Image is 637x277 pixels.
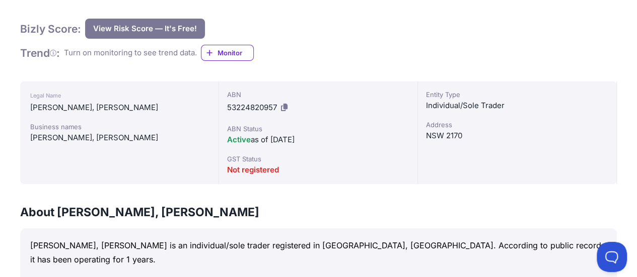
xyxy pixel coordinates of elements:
[20,22,81,36] h1: Bizly Score:
[227,89,409,100] div: ABN
[227,135,251,144] span: Active
[30,238,607,266] p: [PERSON_NAME], [PERSON_NAME] is an individual/sole trader registered in [GEOGRAPHIC_DATA], [GEOGR...
[20,204,617,220] h3: About [PERSON_NAME], [PERSON_NAME]
[30,102,208,114] div: [PERSON_NAME], [PERSON_NAME]
[227,124,409,134] div: ABN Status
[426,130,608,142] div: NSW 2170
[227,134,409,146] div: as of [DATE]
[227,154,409,164] div: GST Status
[426,89,608,100] div: Entity Type
[30,132,208,144] div: [PERSON_NAME], [PERSON_NAME]
[64,47,197,59] div: Turn on monitoring to see trend data.
[218,48,253,58] span: Monitor
[426,120,608,130] div: Address
[30,122,208,132] div: Business names
[426,100,608,112] div: Individual/Sole Trader
[20,46,60,60] h1: Trend :
[30,89,208,102] div: Legal Name
[85,19,205,39] button: View Risk Score — It's Free!
[201,45,254,61] a: Monitor
[227,165,279,174] span: Not registered
[227,103,277,112] span: 53224820957
[597,242,627,272] iframe: Toggle Customer Support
